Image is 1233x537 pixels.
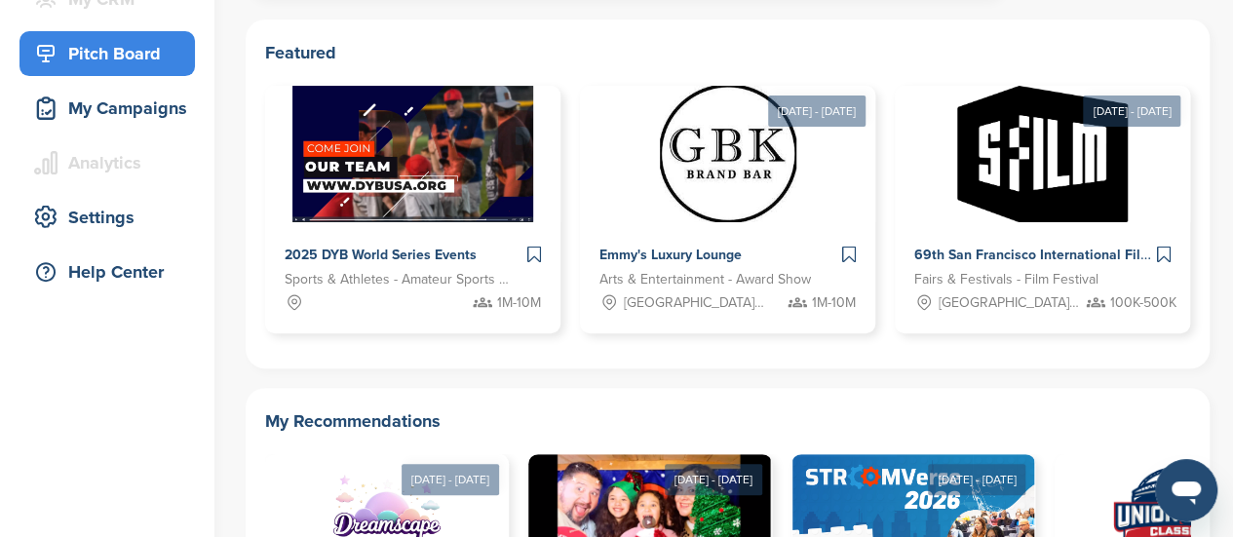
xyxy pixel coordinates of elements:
[665,464,762,495] div: [DATE] - [DATE]
[599,247,742,263] span: Emmy's Luxury Lounge
[957,86,1128,222] img: Sponsorpitch &
[292,86,533,222] img: Sponsorpitch &
[29,145,195,180] div: Analytics
[1083,96,1180,127] div: [DATE] - [DATE]
[497,292,541,314] span: 1M-10M
[768,96,866,127] div: [DATE] - [DATE]
[624,292,766,314] span: [GEOGRAPHIC_DATA], [GEOGRAPHIC_DATA]
[265,86,560,333] a: Sponsorpitch & 2025 DYB World Series Events Sports & Athletes - Amateur Sports Leagues 1M-10M
[265,407,1190,435] h2: My Recommendations
[914,247,1206,263] span: 69th San Francisco International Film Festival
[29,254,195,289] div: Help Center
[599,269,811,290] span: Arts & Entertainment - Award Show
[939,292,1081,314] span: [GEOGRAPHIC_DATA], [GEOGRAPHIC_DATA]
[285,247,477,263] span: 2025 DYB World Series Events
[29,36,195,71] div: Pitch Board
[19,31,195,76] a: Pitch Board
[29,200,195,235] div: Settings
[1155,459,1217,521] iframe: Button to launch messaging window
[19,195,195,240] a: Settings
[265,39,1190,66] h2: Featured
[19,249,195,294] a: Help Center
[914,269,1098,290] span: Fairs & Festivals - Film Festival
[285,269,512,290] span: Sports & Athletes - Amateur Sports Leagues
[660,86,796,222] img: Sponsorpitch &
[402,464,499,495] div: [DATE] - [DATE]
[928,464,1025,495] div: [DATE] - [DATE]
[29,91,195,126] div: My Campaigns
[1110,292,1176,314] span: 100K-500K
[19,86,195,131] a: My Campaigns
[895,55,1190,333] a: [DATE] - [DATE] Sponsorpitch & 69th San Francisco International Film Festival Fairs & Festivals -...
[19,140,195,185] a: Analytics
[580,55,875,333] a: [DATE] - [DATE] Sponsorpitch & Emmy's Luxury Lounge Arts & Entertainment - Award Show [GEOGRAPHIC...
[812,292,856,314] span: 1M-10M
